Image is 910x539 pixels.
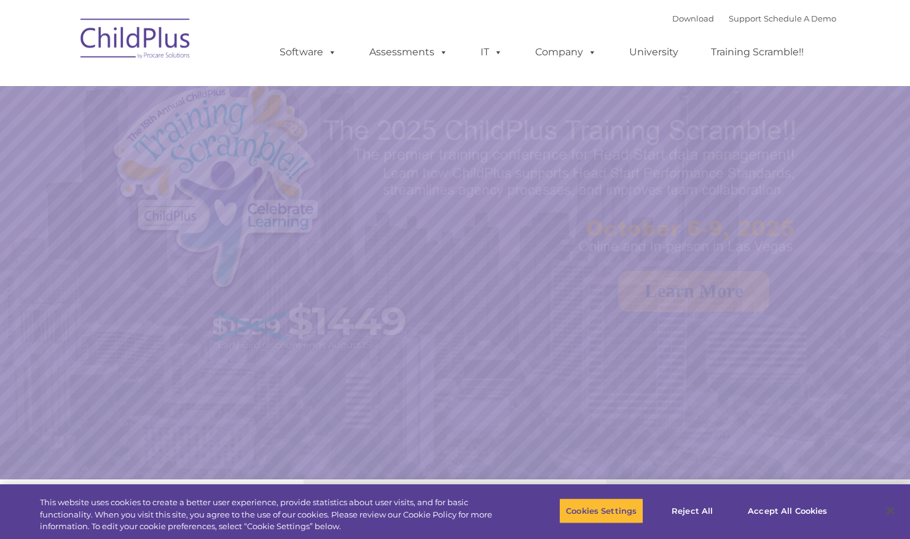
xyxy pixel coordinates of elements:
button: Accept All Cookies [741,498,834,524]
a: Company [523,40,609,65]
a: Learn More [618,271,769,312]
div: This website uses cookies to create a better user experience, provide statistics about user visit... [40,497,501,533]
img: ChildPlus by Procare Solutions [74,10,197,71]
a: University [617,40,691,65]
a: Schedule A Demo [764,14,836,23]
button: Close [877,497,904,524]
a: Download [672,14,714,23]
a: IT [468,40,515,65]
a: Assessments [357,40,460,65]
a: Software [267,40,349,65]
button: Cookies Settings [559,498,643,524]
a: Training Scramble!! [699,40,816,65]
a: Support [729,14,761,23]
font: | [672,14,836,23]
button: Reject All [654,498,731,524]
